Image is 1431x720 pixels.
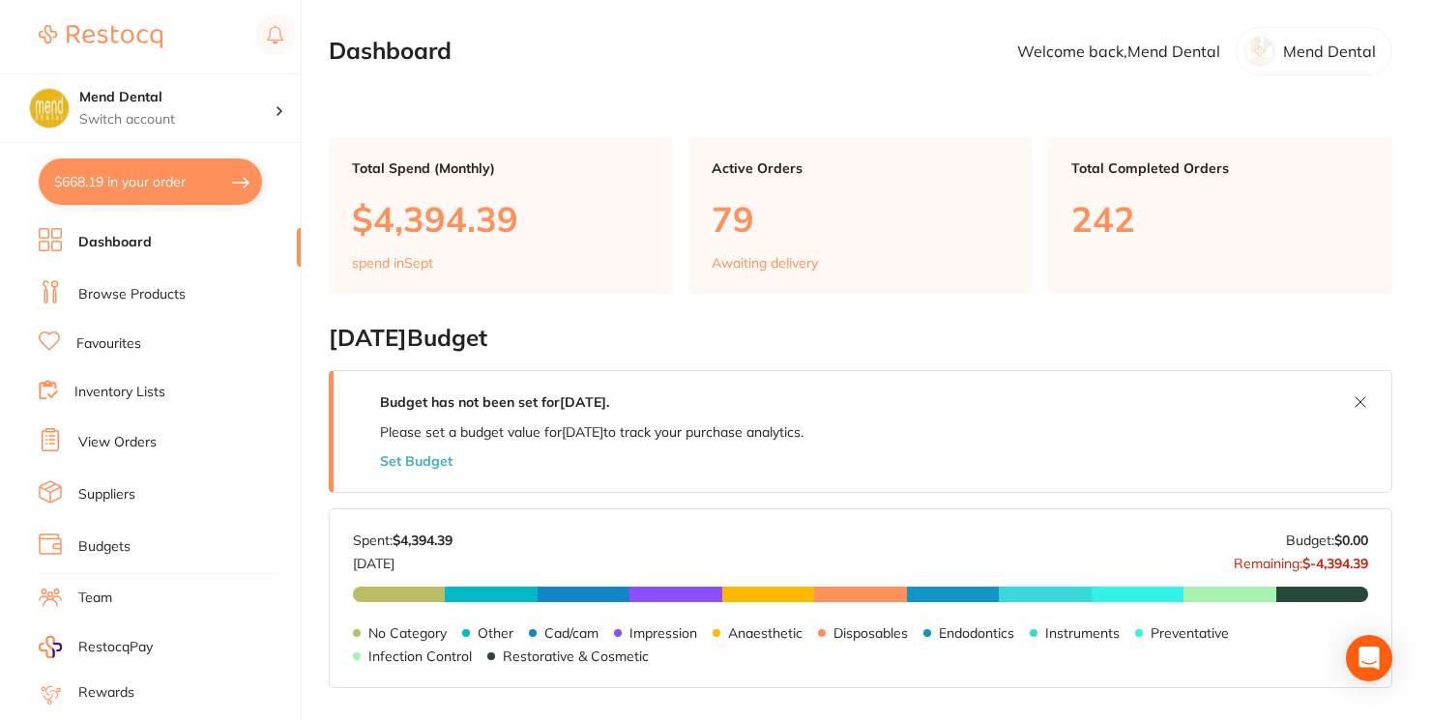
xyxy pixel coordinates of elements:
p: Endodontics [939,625,1014,641]
a: RestocqPay [39,636,153,658]
p: 79 [712,199,1009,239]
p: Mend Dental [1283,43,1376,60]
a: Restocq Logo [39,14,162,59]
p: Cad/cam [544,625,599,641]
p: Budget: [1286,533,1368,548]
button: $668.19 in your order [39,158,262,205]
p: Welcome back, Mend Dental [1017,43,1220,60]
p: Total Spend (Monthly) [352,160,650,176]
a: Rewards [78,683,134,703]
a: Dashboard [78,233,152,252]
strong: $-4,394.39 [1302,555,1368,572]
p: [DATE] [353,548,453,571]
h2: Dashboard [329,38,452,65]
p: Spent: [353,533,453,548]
p: No Category [368,625,447,641]
p: Other [478,625,513,641]
p: Awaiting delivery [712,255,818,271]
p: spend in Sept [352,255,433,271]
img: RestocqPay [39,636,62,658]
strong: $4,394.39 [393,532,453,549]
a: Suppliers [78,485,135,504]
a: Active Orders79Awaiting delivery [688,137,1033,294]
p: Anaesthetic [728,625,803,641]
p: Instruments [1045,625,1120,641]
p: Remaining: [1234,548,1368,571]
h4: Mend Dental [79,88,275,107]
p: 242 [1071,199,1369,239]
strong: $0.00 [1334,532,1368,549]
a: Browse Products [78,285,186,304]
div: Open Intercom Messenger [1346,635,1392,681]
img: Restocq Logo [39,25,162,48]
h2: [DATE] Budget [329,325,1392,352]
img: Mend Dental [30,89,69,128]
p: Total Completed Orders [1071,160,1369,176]
p: Switch account [79,110,275,130]
a: Budgets [78,537,131,557]
a: Team [78,589,112,608]
p: Disposables [833,625,908,641]
a: Total Completed Orders242 [1048,137,1392,294]
a: Inventory Lists [74,383,165,402]
span: RestocqPay [78,638,153,657]
p: Impression [629,625,697,641]
p: Restorative & Cosmetic [503,648,649,664]
button: Set Budget [380,453,453,469]
p: Infection Control [368,648,472,664]
p: Preventative [1151,625,1229,641]
p: Please set a budget value for [DATE] to track your purchase analytics. [380,424,803,440]
a: Total Spend (Monthly)$4,394.39spend inSept [329,137,673,294]
p: Active Orders [712,160,1009,176]
strong: Budget has not been set for [DATE] . [380,393,609,411]
a: Favourites [76,334,141,354]
p: $4,394.39 [352,199,650,239]
a: View Orders [78,433,157,452]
